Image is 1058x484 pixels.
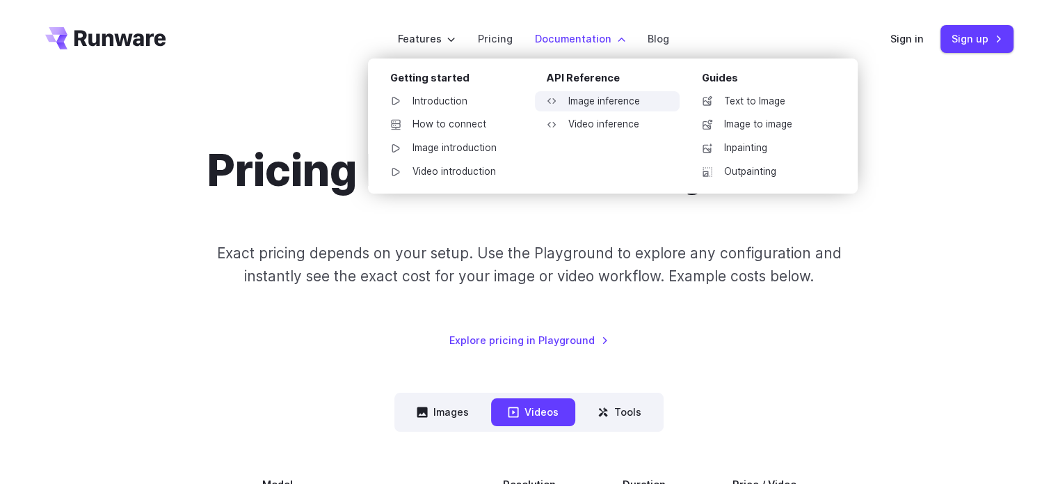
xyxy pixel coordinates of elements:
[702,70,835,91] div: Guides
[478,31,513,47] a: Pricing
[379,138,524,159] a: Image introduction
[890,31,924,47] a: Sign in
[45,27,166,49] a: Go to /
[535,91,680,112] a: Image inference
[398,31,456,47] label: Features
[691,162,835,182] a: Outpainting
[379,162,524,182] a: Video introduction
[691,91,835,112] a: Text to Image
[190,242,867,288] p: Exact pricing depends on your setup. Use the Playground to explore any configuration and instantl...
[207,145,851,197] h1: Pricing based on what you use
[400,398,486,426] button: Images
[691,138,835,159] a: Inpainting
[940,25,1013,52] a: Sign up
[581,398,658,426] button: Tools
[449,332,609,348] a: Explore pricing in Playground
[491,398,575,426] button: Videos
[535,114,680,135] a: Video inference
[691,114,835,135] a: Image to image
[379,114,524,135] a: How to connect
[379,91,524,112] a: Introduction
[390,70,524,91] div: Getting started
[535,31,625,47] label: Documentation
[648,31,669,47] a: Blog
[546,70,680,91] div: API Reference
